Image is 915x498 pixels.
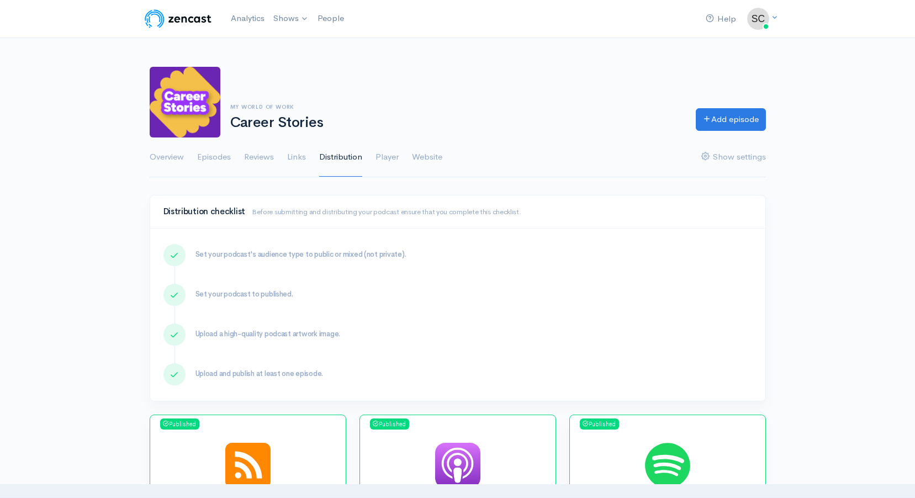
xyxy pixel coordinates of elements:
h4: Distribution checklist [163,207,752,216]
span: Published [370,418,409,430]
a: Reviews [244,137,274,177]
span: Set your podcast's audience type to public or mixed (not private). [195,250,406,259]
a: Shows [269,7,313,31]
span: Set your podcast to published. [195,289,293,299]
span: Published [580,418,619,430]
h1: Career Stories [230,115,683,131]
img: Spotify Podcasts logo [645,443,690,488]
span: Upload and publish at least one episode. [195,369,324,378]
a: Add episode [696,108,766,131]
a: Links [287,137,306,177]
a: People [313,7,348,30]
h6: My World of Work [230,104,683,110]
a: Overview [150,137,184,177]
a: Website [412,137,442,177]
a: Analytics [226,7,269,30]
img: RSS Feed logo [225,443,271,488]
span: Published [160,418,199,430]
a: Distribution [319,137,362,177]
img: Apple Podcasts logo [435,443,480,488]
a: Episodes [197,137,231,177]
img: ... [747,8,769,30]
a: Player [375,137,399,177]
a: Show settings [701,137,766,177]
a: Help [701,7,741,31]
img: ZenCast Logo [143,8,213,30]
span: Upload a high-quality podcast artwork image. [195,329,341,338]
small: Before submitting and distributing your podcast ensure that you complete this checklist. [252,207,521,216]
